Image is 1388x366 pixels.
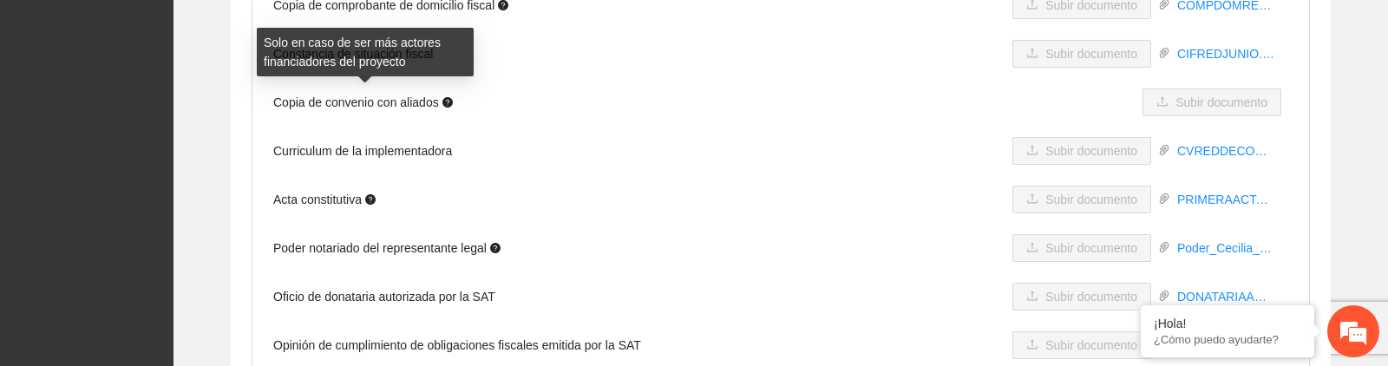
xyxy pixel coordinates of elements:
[1158,290,1170,302] span: paper-clip
[1012,290,1151,304] span: uploadSubir documento
[1158,144,1170,156] span: paper-clip
[1012,47,1151,61] span: uploadSubir documento
[1170,44,1281,63] a: CIFREDJUNIO.pdf
[273,93,453,112] span: Copia de convenio con aliados
[101,109,239,284] span: Estamos en línea.
[252,127,1309,175] li: Curriculum de la implementadora
[1012,137,1151,165] button: uploadSubir documento
[1158,241,1170,253] span: paper-clip
[1158,47,1170,59] span: paper-clip
[1012,331,1151,359] button: uploadSubir documento
[1012,40,1151,68] button: uploadSubir documento
[9,229,331,290] textarea: Escriba su mensaje y pulse “Intro”
[1154,333,1301,346] p: ¿Cómo puedo ayudarte?
[1142,95,1281,109] span: uploadSubir documento
[365,194,376,205] span: question-circle
[1012,193,1151,206] span: uploadSubir documento
[257,28,474,76] div: Solo en caso de ser más actores financiadores del proyecto
[1012,186,1151,213] button: uploadSubir documento
[1012,338,1151,352] span: uploadSubir documento
[1012,283,1151,310] button: uploadSubir documento
[90,88,291,111] div: Chatee con nosotros ahora
[252,29,1309,78] li: Constancia de situación fiscal
[490,243,501,253] span: question-circle
[1158,193,1170,205] span: paper-clip
[1170,141,1281,160] a: CVREDDECOHESION.pdf
[1154,317,1301,330] div: ¡Hola!
[273,239,501,258] span: Poder notariado del representante legal
[1170,239,1281,258] a: Poder_Cecilia_Olivares_junio_2025.pdf
[273,190,376,209] span: Acta constitutiva
[442,97,453,108] span: question-circle
[1012,144,1151,158] span: uploadSubir documento
[1170,190,1281,209] a: PRIMERAACTACONSTITUTIVA8JULIO2011.pdf
[1142,88,1281,116] button: uploadSubir documento
[252,272,1309,321] li: Oficio de donataria autorizada por la SAT
[1012,234,1151,262] button: uploadSubir documento
[285,9,326,50] div: Minimizar ventana de chat en vivo
[1170,287,1281,306] a: DONATARIAAUTORIZADA.pdf
[1012,241,1151,255] span: uploadSubir documento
